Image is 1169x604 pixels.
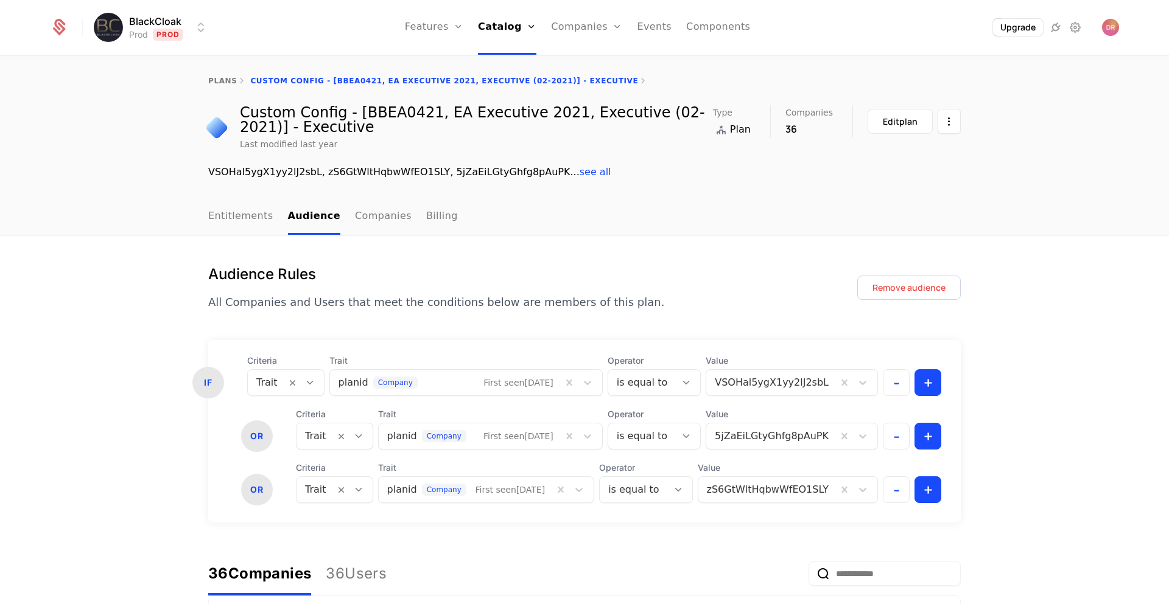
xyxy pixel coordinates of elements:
div: 36 [785,122,833,136]
span: Criteria [247,355,325,367]
a: Audience [288,199,341,235]
p: All Companies and Users that meet the conditions below are members of this plan. [208,294,664,311]
span: BlackCloak [129,14,181,29]
a: Companies [355,199,412,235]
span: Trait [378,408,603,420]
button: + [914,476,941,503]
span: Operator [599,462,692,474]
h1: Audience Rules [208,265,664,284]
a: plans [208,77,237,85]
div: Last modified last year [240,138,337,150]
button: - [883,423,910,450]
button: Upgrade [993,19,1043,36]
span: Value [706,355,878,367]
span: Prod [153,29,184,41]
div: Remove audience [872,282,946,294]
a: Billing [426,199,458,235]
span: Companies [785,108,833,117]
a: Integrations [1048,20,1063,35]
div: Custom Config - [BBEA0421, EA Executive 2021, Executive (02-2021)] - Executive [240,105,713,134]
button: Editplan [868,109,933,134]
button: - [883,476,910,503]
button: + [914,423,941,450]
nav: Main [208,199,961,235]
span: Operator [608,355,701,367]
span: Criteria [296,462,373,474]
ul: Choose Sub Page [208,199,458,235]
button: Select action [938,109,961,134]
span: Criteria [296,408,373,420]
button: - [883,369,910,396]
img: Dorin Rusu [1102,19,1119,36]
span: Trait [329,355,603,367]
div: 36 Users [326,564,387,583]
a: Entitlements [208,199,273,235]
button: + [914,369,941,396]
div: OR [241,474,273,505]
span: see all [580,166,611,178]
button: Select environment [97,14,208,41]
div: IF [192,367,224,398]
span: Trait [378,462,595,474]
button: Remove audience [857,276,961,300]
div: VSOHal5ygX1yy2lJ2sbL, zS6GtWltHqbwWfEO1SLY, 5jZaEiLGtyGhfg8pAuPK ... [208,165,961,179]
span: Value [698,462,878,474]
div: 36 Companies [208,564,311,583]
span: Operator [608,408,701,420]
div: ariaLabel [208,552,387,595]
span: Value [706,408,878,420]
a: Settings [1068,20,1083,35]
button: Open user button [1102,19,1119,36]
span: Type [713,108,732,117]
div: Prod [129,29,148,41]
div: Edit plan [883,116,918,128]
div: OR [241,420,273,452]
img: BlackCloak [94,13,123,42]
span: Plan [730,122,751,137]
